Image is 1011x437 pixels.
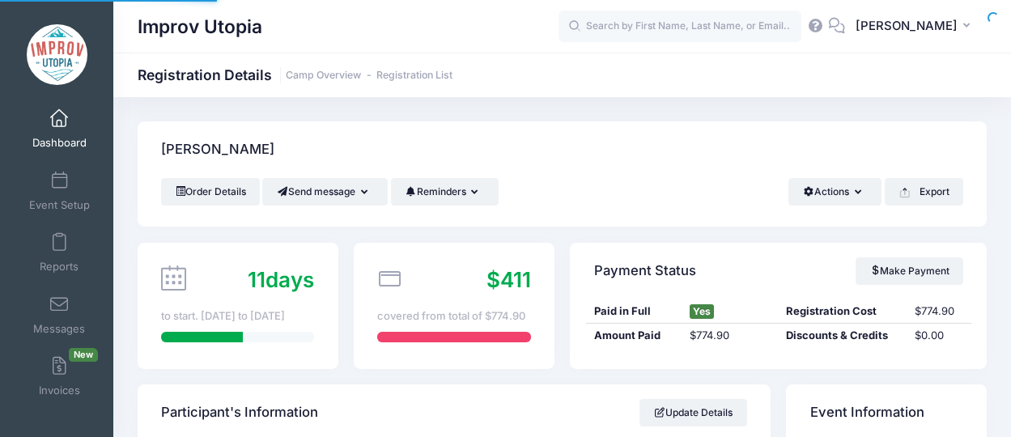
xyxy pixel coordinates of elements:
[21,163,98,219] a: Event Setup
[33,322,85,336] span: Messages
[779,303,907,320] div: Registration Cost
[586,303,682,320] div: Paid in Full
[639,399,747,426] a: Update Details
[21,286,98,343] a: Messages
[907,328,971,344] div: $0.00
[845,8,987,45] button: [PERSON_NAME]
[138,66,452,83] h1: Registration Details
[559,11,801,43] input: Search by First Name, Last Name, or Email...
[262,178,388,206] button: Send message
[779,328,907,344] div: Discounts & Credits
[248,264,314,295] div: days
[21,348,98,405] a: InvoicesNew
[856,17,958,35] span: [PERSON_NAME]
[486,267,531,292] span: $411
[161,178,260,206] a: Order Details
[391,178,499,206] button: Reminders
[27,24,87,85] img: Improv Utopia
[69,348,98,362] span: New
[377,308,530,325] div: covered from total of $774.90
[21,100,98,157] a: Dashboard
[682,328,779,344] div: $774.90
[161,127,274,173] h4: [PERSON_NAME]
[586,328,682,344] div: Amount Paid
[161,308,314,325] div: to start. [DATE] to [DATE]
[21,224,98,281] a: Reports
[594,248,696,294] h4: Payment Status
[286,70,361,82] a: Camp Overview
[907,303,971,320] div: $774.90
[32,137,87,151] span: Dashboard
[788,178,881,206] button: Actions
[376,70,452,82] a: Registration List
[248,267,265,292] span: 11
[39,384,80,398] span: Invoices
[138,8,262,45] h1: Improv Utopia
[40,261,79,274] span: Reports
[885,178,963,206] button: Export
[161,390,318,436] h4: Participant's Information
[690,304,714,319] span: Yes
[856,257,963,285] a: Make Payment
[810,390,924,436] h4: Event Information
[29,198,90,212] span: Event Setup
